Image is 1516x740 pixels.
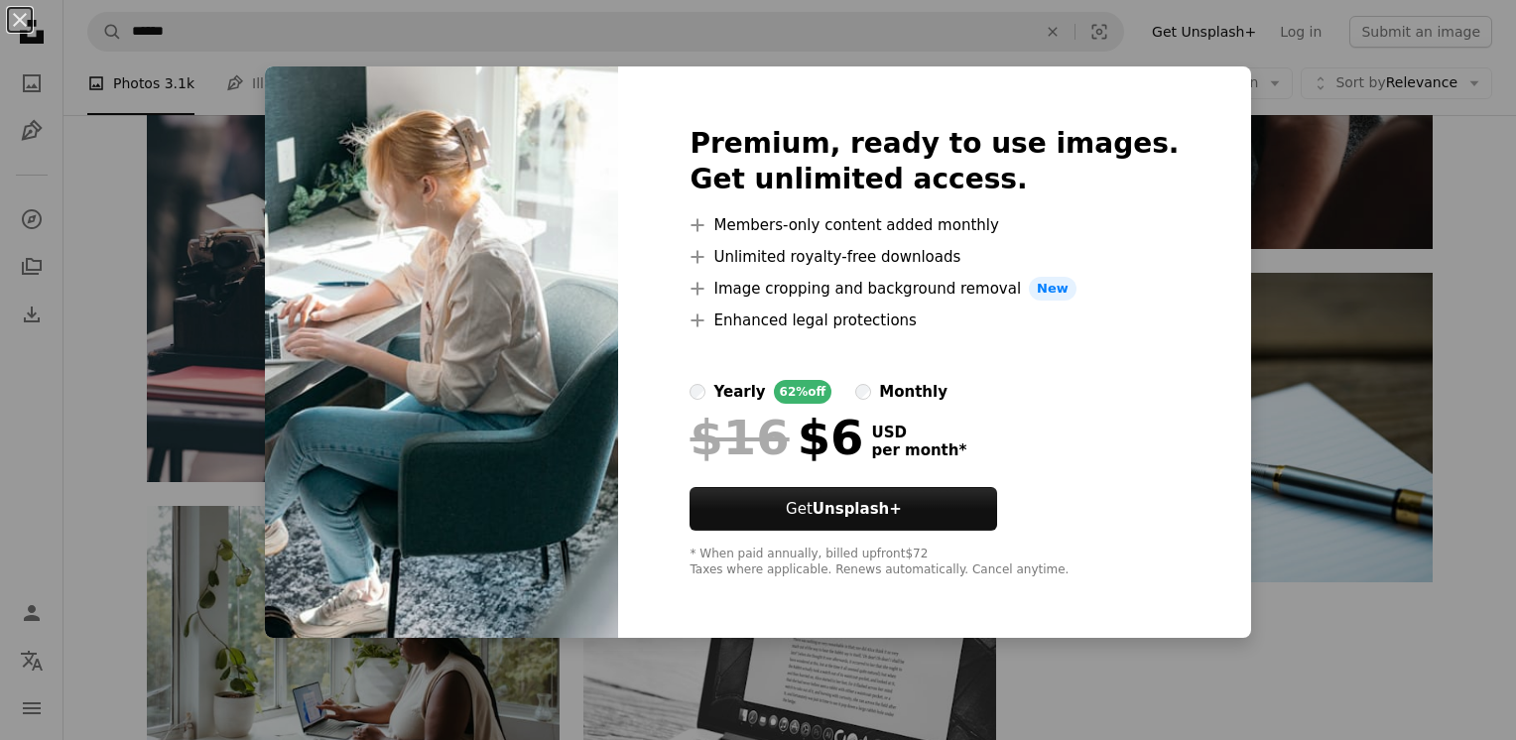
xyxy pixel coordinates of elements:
[713,380,765,404] div: yearly
[690,412,863,463] div: $6
[690,487,997,531] button: GetUnsplash+
[871,441,966,459] span: per month *
[690,308,1179,332] li: Enhanced legal protections
[879,380,947,404] div: monthly
[1029,277,1076,301] span: New
[690,213,1179,237] li: Members-only content added monthly
[690,412,789,463] span: $16
[690,126,1179,197] h2: Premium, ready to use images. Get unlimited access.
[690,245,1179,269] li: Unlimited royalty-free downloads
[871,424,966,441] span: USD
[855,384,871,400] input: monthly
[774,380,832,404] div: 62% off
[265,66,618,638] img: premium_photo-1669686965511-f292e7a12dbd
[813,500,902,518] strong: Unsplash+
[690,277,1179,301] li: Image cropping and background removal
[690,384,705,400] input: yearly62%off
[690,547,1179,578] div: * When paid annually, billed upfront $72 Taxes where applicable. Renews automatically. Cancel any...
